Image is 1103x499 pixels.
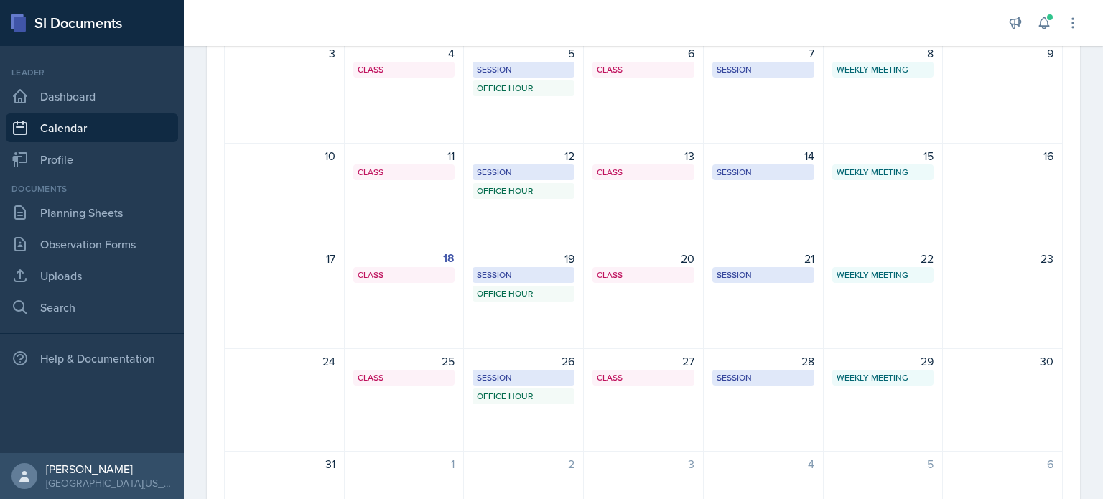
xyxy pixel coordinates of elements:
div: Session [717,269,810,281]
div: 3 [233,45,335,62]
a: Observation Forms [6,230,178,258]
div: Class [358,269,451,281]
div: Class [597,371,690,384]
div: 23 [951,250,1053,267]
div: 27 [592,353,694,370]
div: [PERSON_NAME] [46,462,172,476]
div: Office Hour [477,287,570,300]
div: Help & Documentation [6,344,178,373]
div: Weekly Meeting [837,371,930,384]
a: Dashboard [6,82,178,111]
div: 3 [592,455,694,472]
div: 4 [712,455,814,472]
div: [GEOGRAPHIC_DATA][US_STATE] in [GEOGRAPHIC_DATA] [46,476,172,490]
div: 10 [233,147,335,164]
div: Session [477,166,570,179]
div: Class [358,63,451,76]
div: 6 [592,45,694,62]
div: 25 [353,353,455,370]
div: Weekly Meeting [837,269,930,281]
div: 16 [951,147,1053,164]
div: Office Hour [477,390,570,403]
div: 20 [592,250,694,267]
div: Class [358,371,451,384]
div: 1 [353,455,455,472]
div: Session [477,269,570,281]
div: Session [477,371,570,384]
div: 21 [712,250,814,267]
div: 9 [951,45,1053,62]
a: Search [6,293,178,322]
div: 7 [712,45,814,62]
div: 17 [233,250,335,267]
div: Weekly Meeting [837,166,930,179]
div: 31 [233,455,335,472]
div: 6 [951,455,1053,472]
div: 11 [353,147,455,164]
div: Documents [6,182,178,195]
div: 5 [832,455,934,472]
div: 30 [951,353,1053,370]
div: Class [597,269,690,281]
a: Planning Sheets [6,198,178,227]
div: Session [477,63,570,76]
div: 28 [712,353,814,370]
div: 22 [832,250,934,267]
div: 18 [353,250,455,267]
div: Class [597,63,690,76]
div: Office Hour [477,82,570,95]
a: Calendar [6,113,178,142]
div: Session [717,371,810,384]
div: 8 [832,45,934,62]
a: Uploads [6,261,178,290]
div: Office Hour [477,185,570,197]
div: Session [717,166,810,179]
div: 13 [592,147,694,164]
div: 24 [233,353,335,370]
div: 15 [832,147,934,164]
div: Class [358,166,451,179]
div: 26 [473,353,574,370]
div: 5 [473,45,574,62]
div: Session [717,63,810,76]
div: 12 [473,147,574,164]
div: Weekly Meeting [837,63,930,76]
div: Leader [6,66,178,79]
div: 14 [712,147,814,164]
div: 19 [473,250,574,267]
div: 4 [353,45,455,62]
div: 2 [473,455,574,472]
div: 29 [832,353,934,370]
div: Class [597,166,690,179]
a: Profile [6,145,178,174]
